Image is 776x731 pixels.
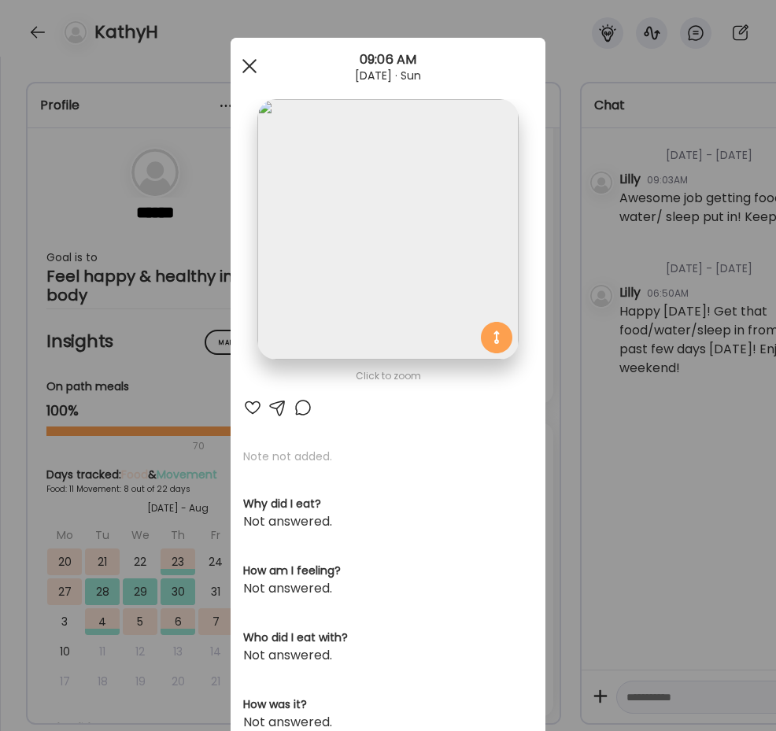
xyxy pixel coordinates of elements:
[243,563,533,579] h3: How am I feeling?
[231,50,545,69] div: 09:06 AM
[243,579,533,598] div: Not answered.
[243,629,533,646] h3: Who did I eat with?
[231,69,545,82] div: [DATE] · Sun
[243,367,533,386] div: Click to zoom
[243,646,533,665] div: Not answered.
[243,512,533,531] div: Not answered.
[243,496,533,512] h3: Why did I eat?
[243,696,533,713] h3: How was it?
[243,449,533,464] p: Note not added.
[257,99,518,360] img: images%2FMTny8fGZ1zOH0uuf6Y6gitpLC3h1%2FycmmplQhJfFd0kiFsIlT%2FkmLc5BSHqHUPBh85i4g3_1080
